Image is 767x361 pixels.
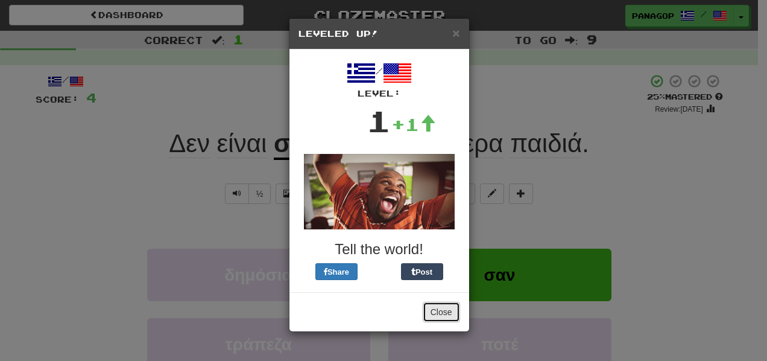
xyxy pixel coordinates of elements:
[298,88,460,100] div: Level:
[298,241,460,257] h3: Tell the world!
[298,59,460,100] div: /
[315,263,358,280] button: Share
[452,27,459,39] button: Close
[401,263,443,280] button: Post
[367,100,391,142] div: 1
[391,112,436,136] div: +1
[298,28,460,40] h5: Leveled Up!
[358,263,401,280] iframe: X Post Button
[452,26,459,40] span: ×
[304,154,455,229] img: anon-dude-dancing-749b357b783eda7f85c51e4a2e1ee5269fc79fcf7d6b6aa88849e9eb2203d151.gif
[423,302,460,322] button: Close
